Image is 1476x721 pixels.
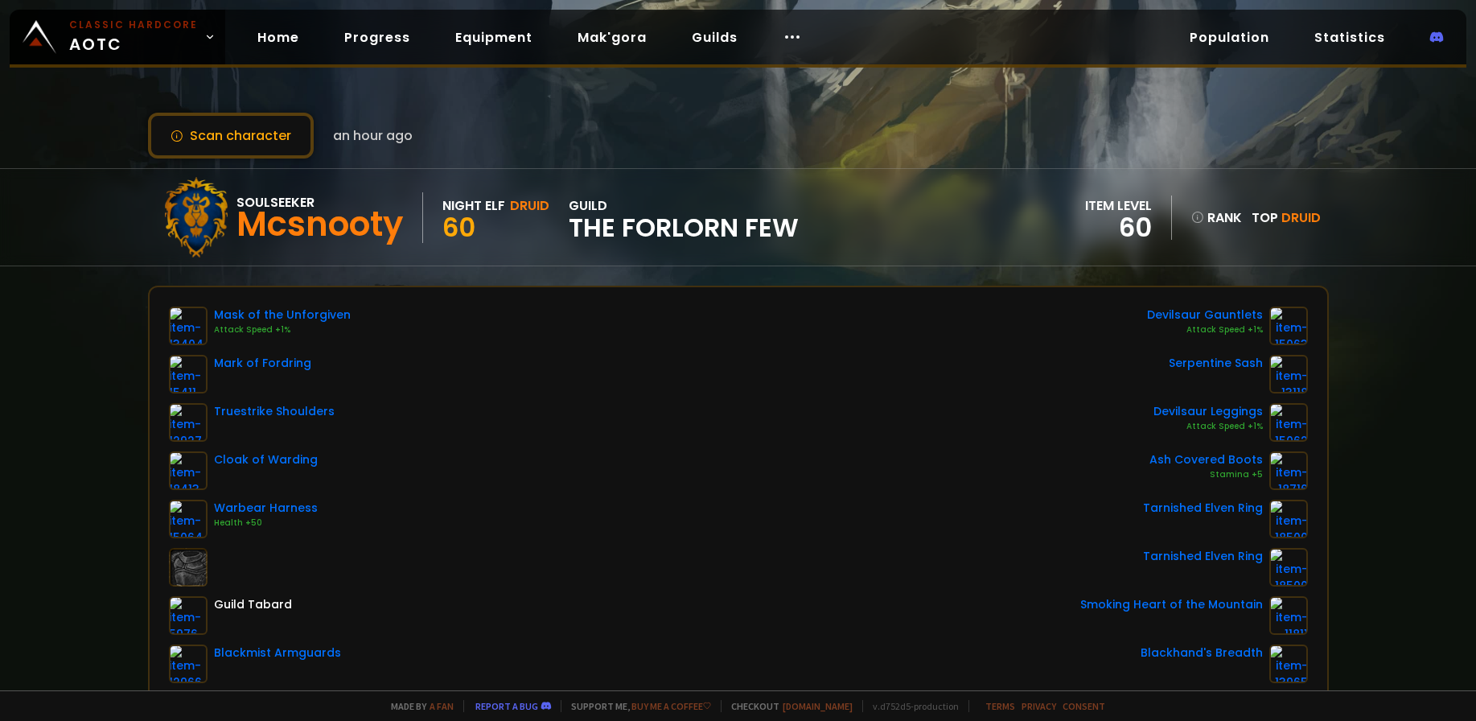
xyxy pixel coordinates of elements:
img: item-13118 [1269,355,1308,393]
a: [DOMAIN_NAME] [783,700,853,712]
img: item-18413 [169,451,208,490]
div: Tarnished Elven Ring [1143,548,1263,565]
span: an hour ago [333,126,413,146]
a: Privacy [1022,700,1056,712]
a: Buy me a coffee [631,700,711,712]
span: Made by [381,700,454,712]
a: Terms [985,700,1015,712]
a: Population [1177,21,1282,54]
a: Mak'gora [565,21,660,54]
img: item-15062 [1269,403,1308,442]
div: guild [569,196,799,240]
img: item-12966 [169,645,208,683]
div: Mask of the Unforgiven [214,307,351,323]
div: Stamina +5 [1149,468,1263,481]
div: Night Elf [442,196,505,216]
a: Equipment [442,21,545,54]
img: item-13404 [169,307,208,345]
div: Serpentine Sash [1169,355,1263,372]
div: Soulseeker [236,192,403,212]
div: item level [1085,196,1152,216]
img: item-11811 [1269,596,1308,635]
div: Attack Speed +1% [214,323,351,336]
div: Blackhand's Breadth [1141,645,1263,661]
div: Tarnished Elven Ring [1143,500,1263,517]
div: Druid [510,196,549,216]
div: Attack Speed +1% [1153,420,1263,433]
a: Report a bug [475,700,538,712]
img: item-13965 [1269,645,1308,683]
span: AOTC [69,18,198,56]
span: 60 [442,209,475,245]
a: Classic HardcoreAOTC [10,10,225,64]
button: Scan character [148,113,314,159]
a: Home [245,21,312,54]
div: Mcsnooty [236,212,403,237]
small: Classic Hardcore [69,18,198,32]
span: v. d752d5 - production [862,700,959,712]
img: item-15063 [1269,307,1308,345]
a: Statistics [1301,21,1398,54]
span: The Forlorn Few [569,216,799,240]
img: item-15411 [169,355,208,393]
img: item-12927 [169,403,208,442]
img: item-18716 [1269,451,1308,490]
div: Top [1252,208,1321,228]
div: Devilsaur Gauntlets [1147,307,1263,323]
div: Health +50 [214,517,318,529]
span: Support me, [561,700,711,712]
div: Attack Speed +1% [1147,323,1263,336]
img: item-18500 [1269,500,1308,538]
div: Truestrike Shoulders [214,403,335,420]
a: Guilds [679,21,750,54]
div: 60 [1085,216,1152,240]
div: Blackmist Armguards [214,645,341,661]
a: Progress [331,21,423,54]
img: item-5976 [169,596,208,635]
div: Ash Covered Boots [1149,451,1263,468]
img: item-15064 [169,500,208,538]
div: Cloak of Warding [214,451,318,468]
span: Druid [1281,208,1321,227]
div: Warbear Harness [214,500,318,517]
div: Devilsaur Leggings [1153,403,1263,420]
a: Consent [1063,700,1105,712]
div: Guild Tabard [214,596,292,613]
a: a fan [430,700,454,712]
img: item-18500 [1269,548,1308,587]
div: Smoking Heart of the Mountain [1080,596,1263,613]
div: Mark of Fordring [214,355,311,372]
div: rank [1191,208,1242,228]
span: Checkout [721,700,853,712]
